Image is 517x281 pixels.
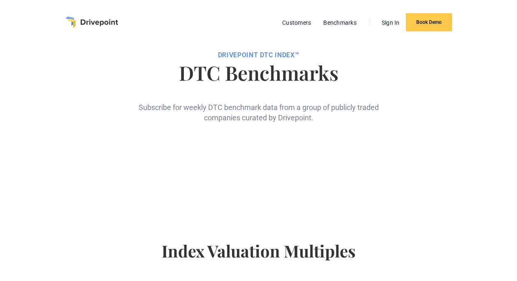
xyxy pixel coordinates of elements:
a: Benchmarks [319,17,361,28]
h1: DTC Benchmarks [16,63,501,82]
a: Customers [278,17,315,28]
iframe: Form 0 [148,136,369,208]
a: Sign In [378,17,404,28]
div: DRIVEPOiNT DTC Index™ [16,51,501,59]
div: Subscribe for weekly DTC benchmark data from a group of publicly traded companies curated by Driv... [135,89,382,123]
a: Book Demo [406,13,452,31]
h4: Index Valuation Multiples [16,241,501,274]
a: home [65,16,118,28]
